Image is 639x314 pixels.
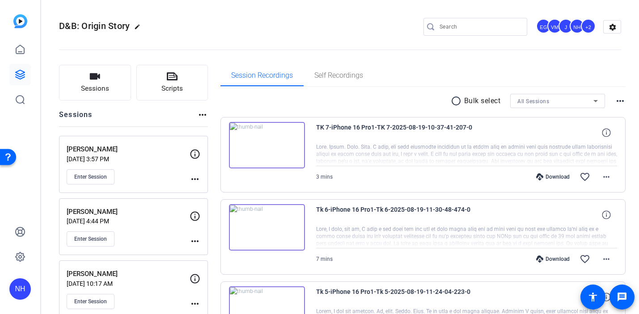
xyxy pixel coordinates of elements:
ngx-avatar: Niki Hyde [570,19,585,34]
mat-icon: more_horiz [615,96,626,106]
ngx-avatar: Erika Galeana [536,19,552,34]
mat-icon: edit [134,24,145,34]
p: [DATE] 3:57 PM [67,155,190,163]
span: Self Recordings [314,72,363,79]
mat-icon: favorite_border [580,172,590,182]
mat-icon: more_horiz [190,236,200,247]
span: Enter Session [74,173,107,180]
mat-icon: settings [604,21,622,34]
span: TK 7-iPhone 16 Pro1-TK 7-2025-08-19-10-37-41-207-0 [316,122,482,143]
span: All Sessions [517,98,549,105]
p: [DATE] 10:17 AM [67,280,190,287]
img: blue-gradient.svg [13,14,27,28]
p: [PERSON_NAME] [67,269,190,279]
ngx-avatar: jenn.rubin@airbnb.com [559,19,574,34]
span: Tk 6-iPhone 16 Pro1-Tk 6-2025-08-19-11-30-48-474-0 [316,204,482,226]
div: VM [547,19,562,33]
button: Enter Session [67,231,114,247]
mat-icon: more_horiz [601,172,612,182]
div: NH [570,19,584,33]
img: thumb-nail [229,122,305,168]
span: Sessions [81,84,109,94]
p: [PERSON_NAME] [67,207,190,217]
div: Download [532,255,574,263]
div: Download [532,173,574,180]
button: Enter Session [67,169,114,184]
button: Sessions [59,65,131,100]
mat-icon: favorite_border [580,254,590,264]
ngx-avatar: Vernon McCombs [547,19,563,34]
span: Enter Session [74,235,107,243]
span: D&B: Origin Story [59,21,130,31]
p: [DATE] 4:44 PM [67,218,190,225]
span: Enter Session [74,298,107,305]
mat-icon: accessibility [588,292,598,302]
mat-icon: more_horiz [190,174,200,184]
span: 7 mins [316,256,333,262]
button: Enter Session [67,294,114,309]
p: [PERSON_NAME] [67,144,190,155]
p: Bulk select [464,96,501,106]
mat-icon: more_horiz [197,109,208,120]
mat-icon: more_horiz [601,254,612,264]
button: Scripts [136,65,208,100]
span: Scripts [161,84,183,94]
mat-icon: more_horiz [190,298,200,309]
div: +2 [581,19,596,33]
mat-icon: message [617,292,627,302]
img: thumb-nail [229,204,305,251]
div: J [559,19,573,33]
span: Tk 5-iPhone 16 Pro1-Tk 5-2025-08-19-11-24-04-223-0 [316,286,482,308]
h2: Sessions [59,109,93,126]
mat-icon: radio_button_unchecked [451,96,464,106]
div: NH [9,278,31,300]
span: Session Recordings [231,72,293,79]
span: 3 mins [316,174,333,180]
input: Search [440,21,520,32]
div: EG [536,19,551,33]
